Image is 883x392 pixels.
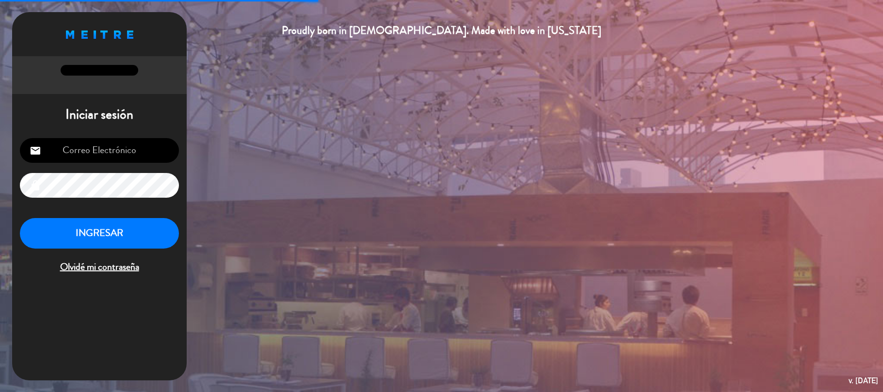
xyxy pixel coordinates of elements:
[20,138,179,163] input: Correo Electrónico
[30,145,41,157] i: email
[30,180,41,191] i: lock
[849,374,878,387] div: v. [DATE]
[20,218,179,249] button: INGRESAR
[12,107,187,123] h1: Iniciar sesión
[20,259,179,275] span: Olvidé mi contraseña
